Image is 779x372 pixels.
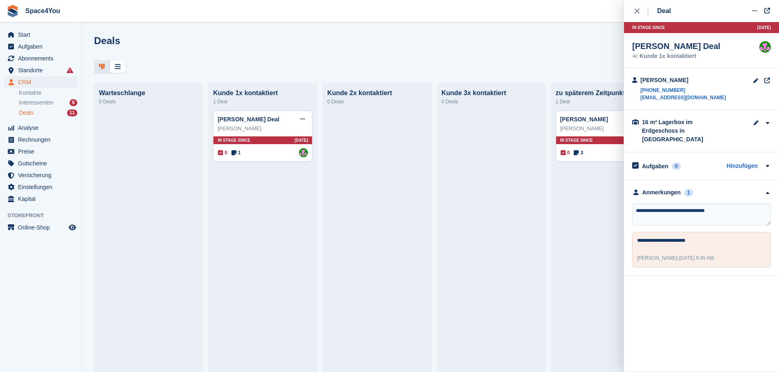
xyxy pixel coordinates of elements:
[7,5,19,17] img: stora-icon-8386f47178a22dfd0bd8f6a31ec36ba5ce8667c1dd55bd0f319d3a0aa187defe.svg
[556,97,655,107] div: 1 Deal
[299,148,308,157] a: Luca-André Talhoff
[99,97,198,107] div: 0 Deals
[4,65,77,76] a: menu
[642,118,724,144] div: 16 m² Lagerbox im Erdgeschoss in [GEOGRAPHIC_DATA]
[727,162,758,171] a: Hinzufügen
[679,255,714,261] span: [DATE] 9:45 AM
[99,89,198,97] div: Warteschlange
[18,169,67,181] span: Versicherung
[4,146,77,157] a: menu
[18,53,67,64] span: Abonnements
[19,89,77,97] a: Kontakte
[18,146,67,157] span: Preise
[642,163,669,170] h2: Aufgaben
[213,97,312,107] div: 1 Deal
[18,134,67,145] span: Rechnungen
[640,76,726,85] div: [PERSON_NAME]
[18,158,67,169] span: Gutscheine
[94,35,120,46] h1: Deals
[4,53,77,64] a: menu
[327,89,427,97] div: Kunde 2x kontaktiert
[19,109,77,117] a: Deals 11
[759,41,771,53] img: Luca-André Talhoff
[4,181,77,193] a: menu
[560,116,608,123] a: [PERSON_NAME]
[327,97,427,107] div: 0 Deals
[757,25,771,31] span: [DATE]
[632,53,721,59] div: Kunde 1x kontaktiert
[4,169,77,181] a: menu
[19,98,77,107] a: Interessenten 6
[560,137,593,143] span: In stage since
[442,97,541,107] div: 0 Deals
[637,255,678,261] span: [PERSON_NAME]
[18,193,67,205] span: Kapital
[657,6,671,16] div: Deal
[213,89,312,97] div: Kunde 1x kontaktiert
[642,188,681,197] div: Anmerkungen
[218,116,279,123] a: [PERSON_NAME] Deal
[67,223,77,232] a: Vorschau-Shop
[632,25,665,31] span: In stage since
[70,99,77,106] div: 6
[22,4,63,18] a: Space4You
[19,109,34,117] span: Deals
[637,254,714,262] div: -
[4,193,77,205] a: menu
[18,65,67,76] span: Standorte
[18,181,67,193] span: Einstellungen
[4,29,77,40] a: menu
[640,87,726,94] a: [PHONE_NUMBER]
[560,125,651,133] div: [PERSON_NAME]
[218,125,308,133] div: [PERSON_NAME]
[7,212,81,220] span: Storefront
[218,149,227,156] span: 0
[556,89,655,97] div: zu späterem Zeitpunkt nochmal kontaktieren
[218,137,250,143] span: In stage since
[442,89,541,97] div: Kunde 3x kontaktiert
[672,163,681,170] div: 0
[4,134,77,145] a: menu
[4,41,77,52] a: menu
[4,222,77,233] a: Speisekarte
[640,94,726,101] a: [EMAIL_ADDRESS][DOMAIN_NAME]
[67,109,77,116] div: 11
[18,29,67,40] span: Start
[561,149,570,156] span: 0
[231,149,241,156] span: 1
[684,189,694,196] div: 1
[18,222,67,233] span: Online-Shop
[4,122,77,134] a: menu
[294,137,308,143] span: [DATE]
[18,41,67,52] span: Aufgaben
[18,122,67,134] span: Analyse
[18,76,67,88] span: CRM
[632,41,721,51] div: [PERSON_NAME] Deal
[4,158,77,169] a: menu
[67,67,73,74] i: Es sind Fehler bei der Synchronisierung von Smart-Einträgen aufgetreten
[574,149,583,156] span: 3
[4,76,77,88] a: menu
[19,99,54,107] span: Interessenten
